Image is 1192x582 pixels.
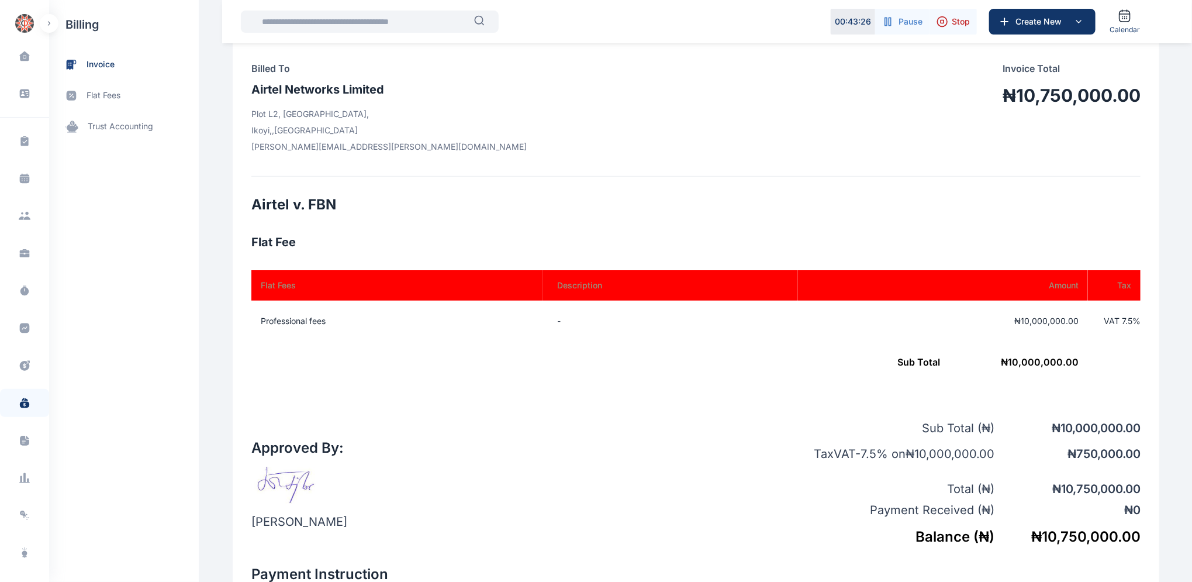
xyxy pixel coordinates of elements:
span: Pause [899,16,922,27]
h2: Airtel v. FBN [251,195,1141,214]
p: [PERSON_NAME][EMAIL_ADDRESS][PERSON_NAME][DOMAIN_NAME] [251,141,527,153]
span: Stop [952,16,970,27]
p: ₦ 10,750,000.00 [994,481,1141,497]
span: Sub Total [897,356,940,368]
span: Create New [1011,16,1072,27]
span: trust accounting [88,120,153,133]
p: 00 : 43 : 26 [835,16,871,27]
p: Ikoyi, , [GEOGRAPHIC_DATA] [251,125,527,136]
td: Professional fees [251,301,543,342]
th: Flat Fees [251,270,543,301]
span: Calendar [1110,25,1140,35]
span: flat fees [87,89,120,102]
td: - [543,301,798,342]
th: Amount [798,270,1088,301]
span: invoice [87,58,115,71]
td: VAT 7.5 % [1088,301,1141,342]
img: signature [251,467,326,504]
p: ₦ 750,000.00 [994,446,1141,462]
p: [PERSON_NAME] [251,514,347,530]
h5: ₦ 10,750,000.00 [994,528,1141,546]
p: ₦ 0 [994,502,1141,518]
h2: Approved By: [251,439,347,457]
a: flat fees [49,80,199,111]
th: Tax [1088,270,1141,301]
th: Description [543,270,798,301]
button: Stop [930,9,977,35]
p: Payment Received ( ₦ ) [790,502,994,518]
td: ₦ 10,000,000.00 [251,342,1088,383]
td: ₦10,000,000.00 [798,301,1088,342]
h4: Billed To [251,61,527,75]
p: Tax VAT - 7.5 % on ₦ 10,000,000.00 [790,446,994,462]
p: Total ( ₦ ) [790,481,994,497]
a: Calendar [1105,4,1145,39]
p: Invoice Total [1003,61,1141,75]
h3: Flat Fee [251,233,1141,252]
h1: ₦10,750,000.00 [1003,85,1141,106]
p: Plot L2, [GEOGRAPHIC_DATA], [251,108,527,120]
button: Pause [875,9,930,35]
a: invoice [49,49,199,80]
a: trust accounting [49,111,199,142]
h5: Balance ( ₦ ) [790,528,994,546]
h3: Airtel Networks Limited [251,80,527,99]
p: Sub Total ( ₦ ) [790,420,994,436]
p: ₦ 10,000,000.00 [994,420,1141,436]
button: Create New [989,9,1096,35]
